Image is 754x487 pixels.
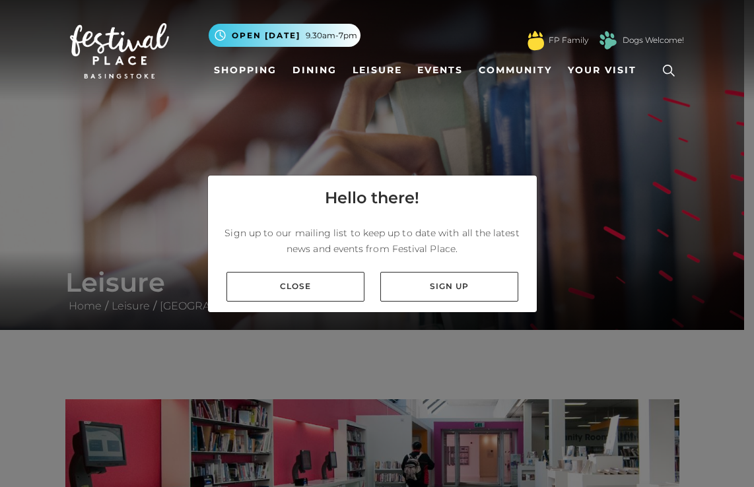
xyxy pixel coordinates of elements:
[380,272,518,302] a: Sign up
[226,272,364,302] a: Close
[209,58,282,82] a: Shopping
[623,34,684,46] a: Dogs Welcome!
[347,58,407,82] a: Leisure
[412,58,468,82] a: Events
[232,30,300,42] span: Open [DATE]
[549,34,588,46] a: FP Family
[70,23,169,79] img: Festival Place Logo
[325,186,419,210] h4: Hello there!
[563,58,648,82] a: Your Visit
[209,24,360,47] button: Open [DATE] 9.30am-7pm
[219,225,526,257] p: Sign up to our mailing list to keep up to date with all the latest news and events from Festival ...
[287,58,342,82] a: Dining
[473,58,557,82] a: Community
[306,30,357,42] span: 9.30am-7pm
[568,63,636,77] span: Your Visit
